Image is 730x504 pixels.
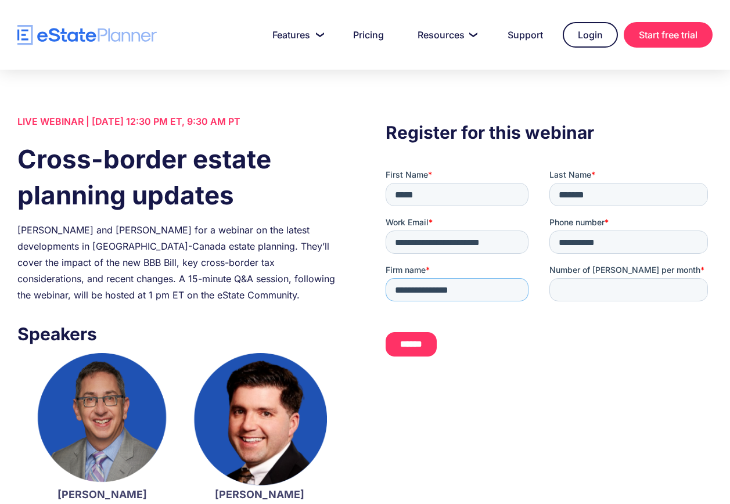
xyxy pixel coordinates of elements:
a: Login [563,22,618,48]
h3: Register for this webinar [386,119,713,146]
div: LIVE WEBINAR | [DATE] 12:30 PM ET, 9:30 AM PT [17,113,344,129]
a: Resources [404,23,488,46]
strong: [PERSON_NAME] [57,488,147,501]
a: Start free trial [624,22,713,48]
a: Pricing [339,23,398,46]
strong: [PERSON_NAME] [215,488,304,501]
h1: Cross-border estate planning updates [17,141,344,213]
iframe: Form 0 [386,169,713,366]
h3: Speakers [17,321,344,347]
a: Features [258,23,333,46]
div: [PERSON_NAME] and [PERSON_NAME] for a webinar on the latest developments in [GEOGRAPHIC_DATA]-Can... [17,222,344,303]
a: home [17,25,157,45]
a: Support [494,23,557,46]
